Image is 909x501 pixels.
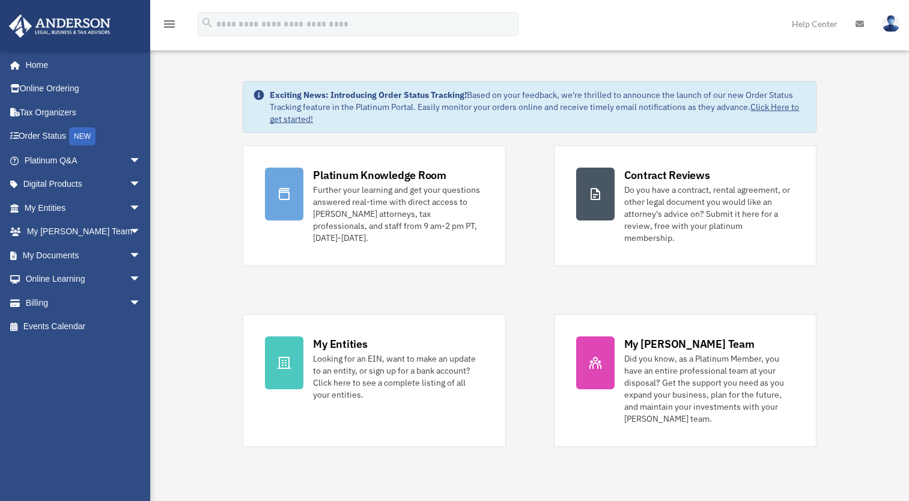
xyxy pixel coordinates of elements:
[8,291,159,315] a: Billingarrow_drop_down
[8,124,159,149] a: Order StatusNEW
[162,21,177,31] a: menu
[882,15,900,32] img: User Pic
[554,314,816,447] a: My [PERSON_NAME] Team Did you know, as a Platinum Member, you have an entire professional team at...
[8,196,159,220] a: My Entitiesarrow_drop_down
[8,172,159,196] a: Digital Productsarrow_drop_down
[8,53,153,77] a: Home
[129,172,153,197] span: arrow_drop_down
[129,291,153,315] span: arrow_drop_down
[8,220,159,244] a: My [PERSON_NAME] Teamarrow_drop_down
[270,89,806,125] div: Based on your feedback, we're thrilled to announce the launch of our new Order Status Tracking fe...
[243,145,505,266] a: Platinum Knowledge Room Further your learning and get your questions answered real-time with dire...
[8,315,159,339] a: Events Calendar
[624,184,794,244] div: Do you have a contract, rental agreement, or other legal document you would like an attorney's ad...
[624,168,710,183] div: Contract Reviews
[243,314,505,447] a: My Entities Looking for an EIN, want to make an update to an entity, or sign up for a bank accoun...
[554,145,816,266] a: Contract Reviews Do you have a contract, rental agreement, or other legal document you would like...
[129,148,153,173] span: arrow_drop_down
[129,220,153,244] span: arrow_drop_down
[270,90,467,100] strong: Exciting News: Introducing Order Status Tracking!
[313,336,367,351] div: My Entities
[201,16,214,29] i: search
[624,336,755,351] div: My [PERSON_NAME] Team
[8,267,159,291] a: Online Learningarrow_drop_down
[129,243,153,268] span: arrow_drop_down
[129,196,153,220] span: arrow_drop_down
[313,184,483,244] div: Further your learning and get your questions answered real-time with direct access to [PERSON_NAM...
[8,148,159,172] a: Platinum Q&Aarrow_drop_down
[162,17,177,31] i: menu
[69,127,96,145] div: NEW
[5,14,114,38] img: Anderson Advisors Platinum Portal
[270,102,799,124] a: Click Here to get started!
[624,353,794,425] div: Did you know, as a Platinum Member, you have an entire professional team at your disposal? Get th...
[8,100,159,124] a: Tax Organizers
[313,168,446,183] div: Platinum Knowledge Room
[8,77,159,101] a: Online Ordering
[313,353,483,401] div: Looking for an EIN, want to make an update to an entity, or sign up for a bank account? Click her...
[129,267,153,292] span: arrow_drop_down
[8,243,159,267] a: My Documentsarrow_drop_down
